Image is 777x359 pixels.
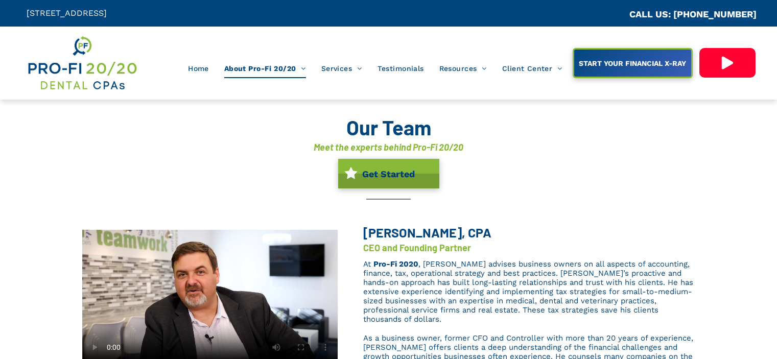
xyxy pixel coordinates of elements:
[314,141,463,153] font: Meet the experts behind Pro-Fi 20/20
[363,242,471,253] font: CEO and Founding Partner
[180,59,217,78] a: Home
[314,59,370,78] a: Services
[346,115,431,139] font: Our Team
[27,34,137,92] img: Get Dental CPA Consulting, Bookkeeping, & Bank Loans
[432,59,495,78] a: Resources
[573,48,693,78] a: START YOUR FINANCIAL X-RAY
[363,225,491,240] span: [PERSON_NAME], CPA
[217,59,314,78] a: About Pro-Fi 20/20
[363,259,693,324] span: , [PERSON_NAME] advises business owners on all aspects of accounting, finance, tax, operational s...
[373,259,418,269] a: Pro-Fi 2020
[27,8,107,18] span: [STREET_ADDRESS]
[495,59,570,78] a: Client Center
[575,54,690,73] span: START YOUR FINANCIAL X-RAY
[359,163,418,184] span: Get Started
[338,159,439,188] a: Get Started
[586,10,629,19] span: CA::CALLC
[363,259,371,269] span: At
[629,9,757,19] a: CALL US: [PHONE_NUMBER]
[370,59,432,78] a: Testimonials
